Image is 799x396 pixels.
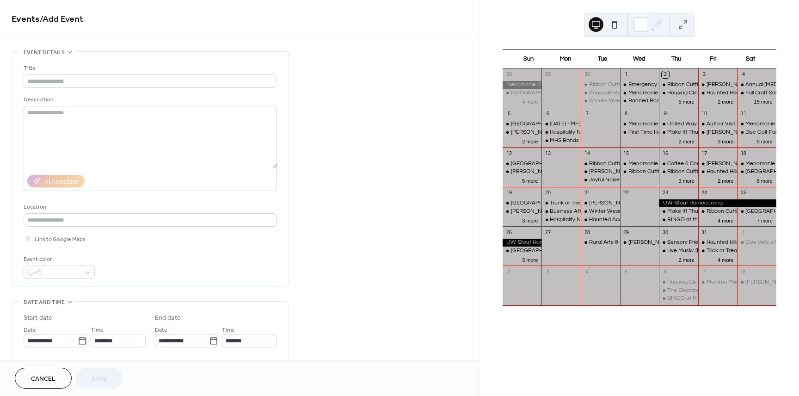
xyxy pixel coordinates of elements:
div: Hospitality Night with Chef [PERSON_NAME] [550,129,660,136]
span: Time [91,325,104,335]
div: Disc Golf Fall Brawl [737,129,776,136]
div: KnappaPatch Market [581,89,620,97]
div: Make It! Thursdays [659,208,698,216]
div: 15 [623,150,630,157]
button: 6 more [753,176,776,184]
div: BINGO at the Moose Lodge [659,295,698,303]
div: Winter Wear Clothing Drive [581,208,620,216]
div: Thu [658,50,695,68]
a: Cancel [15,368,72,389]
div: Mamma Mania! - NYC's Premier ABBA Tribute [698,278,738,286]
div: 16 [662,150,669,157]
div: 5 [505,111,512,118]
div: 26 [505,229,512,236]
span: Date [24,325,36,335]
div: [PERSON_NAME] Corn Maze & Fall Fun [511,208,609,216]
div: Menomonie Farmer's Market [737,160,776,168]
span: Date [155,325,167,335]
div: Menomonie Farmer's Market [620,120,659,128]
button: 3 more [518,255,541,263]
div: Haunted Hillside [698,89,738,97]
div: Pleasant Valley Tree Farm Fall Festival [503,160,542,168]
button: 4 more [714,255,737,263]
div: Housing Clinic [667,89,702,97]
div: Housing Clinic [659,278,698,286]
div: Hospitality Nights with Chef Stacy [541,216,581,224]
span: Time [222,325,235,335]
div: Stout Auto Club Car Show [503,168,542,176]
div: Haunted Accessories Workshop [589,216,670,224]
div: Fri [695,50,732,68]
button: 2 more [714,97,737,105]
div: Fall Craft Sale [745,89,780,97]
div: Give Vets a Smile [745,239,788,247]
div: [GEOGRAPHIC_DATA] Fall Festival [511,247,596,255]
div: Ribbon Cutting: Gentle Dental Care [667,168,754,176]
div: 7 [701,268,708,275]
div: 7 [584,111,590,118]
div: Housing Clinic [667,278,702,286]
div: First Time Homebuyers Workshop [628,129,713,136]
div: Pleasant Valley Tree Farm Fall Festival [503,89,542,97]
div: Menomonie Oktoberfest [503,81,542,89]
div: Haunted Hillside [707,239,746,247]
div: Banned Book Week: a Conversation with Dr. Samuel Cohen [620,97,659,105]
div: Joe Sir Elvis Tribute [737,278,776,286]
div: 28 [505,71,512,78]
div: Menomonie Farmer's Market [620,160,659,168]
div: Description [24,95,275,105]
div: Fire Prevention Week - MFD Open House [541,120,581,128]
div: End date [155,313,181,323]
span: Event details [24,48,65,57]
div: United Way Day of Caring [667,120,732,128]
div: [GEOGRAPHIC_DATA] Fall Festival [511,89,596,97]
div: 12 [505,150,512,157]
div: Make It! Thursdays [667,208,715,216]
div: Sun [510,50,547,68]
div: 27 [544,229,551,236]
button: 2 more [675,137,698,145]
div: [GEOGRAPHIC_DATA] Fall Festival [511,120,596,128]
div: 28 [584,229,590,236]
button: 4 more [714,216,737,224]
div: Menomonie [PERSON_NAME] Market [628,160,722,168]
div: 18 [740,150,747,157]
div: 20 [544,190,551,197]
div: Trick or Treat at The Neighbors! [707,247,785,255]
div: 4 [740,71,747,78]
span: Date and time [24,297,65,307]
div: Ribbon Cutting: Cedarbrook Church [581,160,620,168]
div: Pleasant Valley Tree Farm Fall Festival [503,120,542,128]
div: KnappaPatch Market [589,89,643,97]
div: Haunted Hillside [698,168,738,176]
button: 9 more [753,137,776,145]
div: BINGO at the [GEOGRAPHIC_DATA] [667,216,757,224]
button: 5 more [518,176,541,184]
div: Govin's Corn Maze & Fall Fun [698,81,738,89]
span: / Add Event [40,10,83,28]
div: Give Vets a Smile [737,239,776,247]
div: Ribbon Cutting: Loyal Blu LLC [628,168,701,176]
div: Coffee & Commerce: Manufacturing [667,160,757,168]
div: Govin's Corn Maze & Fall Fun [503,129,542,136]
div: The Chamber Presents Puzzles & Pizza Night [659,287,698,295]
div: Ribbon Cutting: Loyal Blu LLC [620,168,659,176]
button: 3 more [714,137,737,145]
div: 10 [701,111,708,118]
div: BINGO at the Moose Lodge [659,216,698,224]
div: MHS Bands Fall Outdoor Concert [541,137,581,145]
div: [DATE] - MFD Open House [550,120,615,128]
div: Govin's Corn Maze & Fall Fun [698,160,738,168]
div: Wed [621,50,658,68]
div: 1 [740,229,747,236]
div: 5 [623,268,630,275]
div: 3 [701,71,708,78]
div: Hospitality Night with Chef Stacy [541,129,581,136]
div: Disc Golf Fall Brawl [745,129,793,136]
div: Sensory Friendly Trick or Treat and Open House [659,239,698,247]
div: 24 [701,190,708,197]
div: Ribbon Cutting: Gentle Dental Care [659,168,698,176]
div: 19 [505,190,512,197]
div: Trunk or Treat 2025 [541,199,581,207]
div: Housing Clinic [659,89,698,97]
